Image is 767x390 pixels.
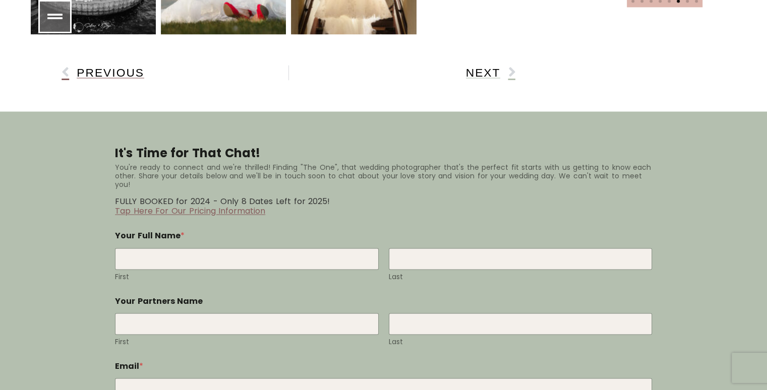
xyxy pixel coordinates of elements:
[62,65,515,80] div: Post Navigation
[115,337,378,346] label: First
[115,197,652,206] p: FULLY BOOKED for 2024 - Only 8 Dates Left for 2025!
[115,361,652,370] label: Email
[77,68,144,78] span: Previous
[289,65,516,80] a: Next
[115,272,378,281] label: First
[62,65,288,80] a: Previous
[115,139,652,161] h3: It's Time for That Chat!
[389,272,652,281] label: Last
[115,296,203,305] legend: Your Partners Name
[115,231,185,240] legend: Your Full Name
[115,205,265,217] a: Tap Here For Our Pricing Information
[389,337,652,346] label: Last
[466,68,501,78] span: Next
[115,163,652,189] div: You're ready to connect and we're thrilled! Finding "The One", that wedding photographer that's t...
